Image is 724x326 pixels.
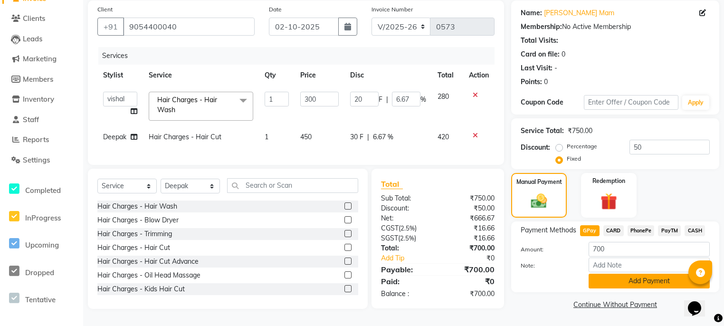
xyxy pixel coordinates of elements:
[374,264,438,275] div: Payable:
[374,233,438,243] div: ( )
[438,213,502,223] div: ₹666.67
[595,191,623,212] img: _gift.svg
[592,177,625,185] label: Redemption
[521,97,584,107] div: Coupon Code
[97,257,199,267] div: Hair Charges - Hair Cut Advance
[682,96,709,110] button: Apply
[97,229,172,239] div: Hair Charges - Trimming
[374,213,438,223] div: Net:
[381,224,399,232] span: CGST
[23,34,42,43] span: Leads
[23,135,49,144] span: Reports
[143,65,259,86] th: Service
[23,95,54,104] span: Inventory
[259,65,295,86] th: Qty
[521,22,562,32] div: Membership:
[438,276,502,287] div: ₹0
[98,47,502,65] div: Services
[374,253,448,263] a: Add Tip
[23,75,53,84] span: Members
[97,270,200,280] div: Hair Charges - Oil Head Massage
[438,193,502,203] div: ₹750.00
[589,274,710,288] button: Add Payment
[516,178,562,186] label: Manual Payment
[25,213,61,222] span: InProgress
[25,268,54,277] span: Dropped
[438,133,449,141] span: 420
[603,225,624,236] span: CARD
[381,234,398,242] span: SGST
[514,245,581,254] label: Amount:
[400,234,414,242] span: 2.5%
[521,126,564,136] div: Service Total:
[374,289,438,299] div: Balance :
[103,133,126,141] span: Deepak
[2,34,81,45] a: Leads
[521,225,576,235] span: Payment Methods
[580,225,600,236] span: GPay
[374,203,438,213] div: Discount:
[97,5,113,14] label: Client
[374,243,438,253] div: Total:
[175,105,180,114] a: x
[2,74,81,85] a: Members
[521,49,560,59] div: Card on file:
[438,203,502,213] div: ₹50.00
[514,261,581,270] label: Note:
[463,65,495,86] th: Action
[374,223,438,233] div: ( )
[97,243,170,253] div: Hair Charges - Hair Cut
[544,77,548,87] div: 0
[97,18,124,36] button: +91
[374,276,438,287] div: Paid:
[350,132,363,142] span: 30 F
[157,96,217,114] span: Hair Charges - Hair Wash
[265,133,268,141] span: 1
[367,132,369,142] span: |
[438,289,502,299] div: ₹700.00
[379,95,382,105] span: F
[25,295,56,304] span: Tentative
[438,223,502,233] div: ₹16.66
[554,63,557,73] div: -
[295,65,344,86] th: Price
[374,193,438,203] div: Sub Total:
[400,224,415,232] span: 2.5%
[438,92,449,101] span: 280
[97,215,179,225] div: Hair Charges - Blow Dryer
[25,240,59,249] span: Upcoming
[2,13,81,24] a: Clients
[521,143,550,153] div: Discount:
[438,264,502,275] div: ₹700.00
[589,258,710,272] input: Add Note
[269,5,282,14] label: Date
[300,133,312,141] span: 450
[344,65,432,86] th: Disc
[438,243,502,253] div: ₹700.00
[23,155,50,164] span: Settings
[521,8,542,18] div: Name:
[544,8,614,18] a: [PERSON_NAME] Mam
[23,54,57,63] span: Marketing
[584,95,678,110] input: Enter Offer / Coupon Code
[2,94,81,105] a: Inventory
[438,233,502,243] div: ₹16.66
[628,225,655,236] span: PhonePe
[227,178,358,193] input: Search or Scan
[381,179,403,189] span: Total
[23,14,45,23] span: Clients
[568,126,592,136] div: ₹750.00
[684,288,714,316] iframe: chat widget
[521,36,558,46] div: Total Visits:
[149,133,221,141] span: Hair Charges - Hair Cut
[373,132,393,142] span: 6.67 %
[25,186,61,195] span: Completed
[386,95,388,105] span: |
[372,5,413,14] label: Invoice Number
[567,154,581,163] label: Fixed
[685,225,705,236] span: CASH
[420,95,426,105] span: %
[2,155,81,166] a: Settings
[526,192,552,211] img: _cash.svg
[567,142,597,151] label: Percentage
